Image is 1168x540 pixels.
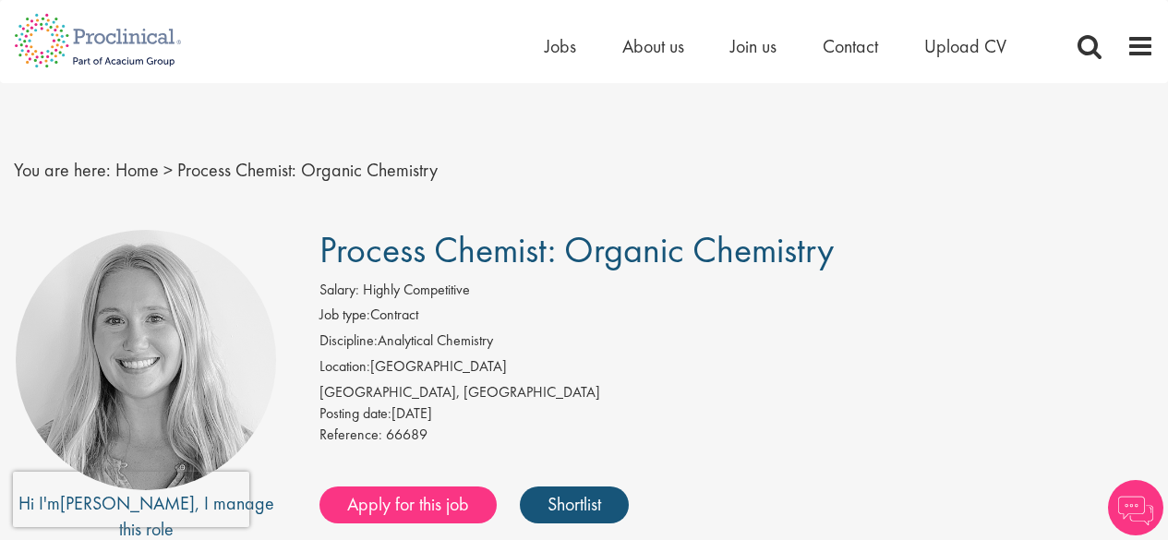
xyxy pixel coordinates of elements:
iframe: reCAPTCHA [13,472,249,527]
a: Jobs [545,34,576,58]
a: Apply for this job [319,486,497,523]
span: Process Chemist: Organic Chemistry [177,158,438,182]
span: > [163,158,173,182]
div: [DATE] [319,403,1154,425]
span: Highly Competitive [363,280,470,299]
span: You are here: [14,158,111,182]
label: Salary: [319,280,359,301]
label: Job type: [319,305,370,326]
span: 66689 [386,425,427,444]
img: Chatbot [1108,480,1163,535]
label: Discipline: [319,330,378,352]
a: Upload CV [924,34,1006,58]
li: [GEOGRAPHIC_DATA] [319,356,1154,382]
a: breadcrumb link [115,158,159,182]
li: Contract [319,305,1154,330]
span: Process Chemist: Organic Chemistry [319,226,834,273]
label: Location: [319,356,370,378]
div: [GEOGRAPHIC_DATA], [GEOGRAPHIC_DATA] [319,382,1154,403]
label: Reference: [319,425,382,446]
span: Posting date: [319,403,391,423]
a: Join us [730,34,777,58]
li: Analytical Chemistry [319,330,1154,356]
img: imeage of recruiter Shannon Briggs [16,230,276,490]
a: Shortlist [520,486,629,523]
a: Contact [823,34,878,58]
a: About us [622,34,684,58]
